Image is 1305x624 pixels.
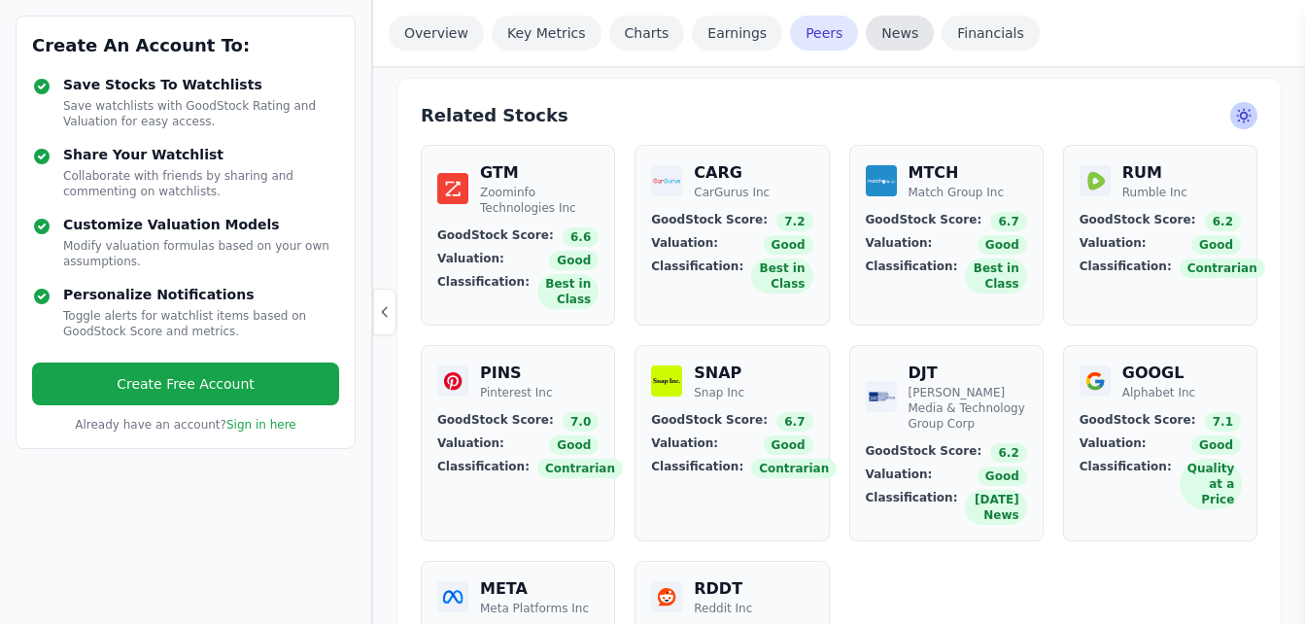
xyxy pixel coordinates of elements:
[694,601,752,616] div: Reddit Inc
[63,285,339,304] h4: Personalize Notifications
[563,412,599,432] span: 7.0
[651,235,718,255] span: Valuation:
[1063,145,1257,326] a: Rumble Inc Logo RUM Rumble Inc GoodStock Score: 6.2 Valuation: Good Classification: Contrarian
[32,363,339,405] a: Create Free Account
[480,161,599,185] div: GTM
[421,102,568,129] h3: Related Stocks
[32,417,339,433] p: Already have an account?
[866,490,958,525] span: Classification:
[909,185,1005,200] div: Match Group Inc
[978,235,1027,255] span: Good
[480,185,599,216] div: Zoominfo Technologies Inc
[651,581,682,612] img: Reddit Inc Logo
[651,412,768,432] span: GoodStock Score:
[909,385,1027,432] div: [PERSON_NAME] Media & Technology Group Corp
[437,412,554,432] span: GoodStock Score:
[651,212,768,231] span: GoodStock Score:
[751,459,837,478] span: Contrarian
[1191,435,1241,455] span: Good
[849,345,1044,541] a: Trump Media & Technology Group Corp Logo DJT [PERSON_NAME] Media & Technology Group Corp GoodStoc...
[226,418,296,432] a: Sign in here
[965,490,1026,525] span: [DATE] News
[63,168,339,199] p: Collaborate with friends by sharing and commenting on watchlists.
[63,145,339,164] h4: Share Your Watchlist
[437,459,530,478] span: Classification:
[492,16,601,51] a: Key Metrics
[849,145,1044,326] a: Match Group Inc Logo MTCH Match Group Inc GoodStock Score: 6.7 Valuation: Good Classification: Be...
[1080,435,1147,455] span: Valuation:
[978,467,1027,486] span: Good
[866,212,982,231] span: GoodStock Score:
[1080,165,1111,196] img: Rumble Inc Logo
[651,435,718,455] span: Valuation:
[1080,459,1172,509] span: Classification:
[1122,161,1187,185] div: RUM
[63,215,339,234] h4: Customize Valuation Models
[421,145,615,326] a: Zoominfo Technologies Inc Logo GTM Zoominfo Technologies Inc GoodStock Score: 6.6 Valuation: Good...
[1205,212,1241,231] span: 6.2
[942,16,1040,51] a: Financials
[909,161,1005,185] div: MTCH
[549,435,599,455] span: Good
[694,385,744,400] div: Snap Inc
[537,459,623,478] span: Contrarian
[1122,385,1195,400] div: Alphabet Inc
[480,385,553,400] div: Pinterest Inc
[694,161,770,185] div: CARG
[437,365,468,397] img: Pinterest Inc Logo
[866,381,897,412] img: Trump Media & Technology Group Corp Logo
[437,581,468,612] img: Meta Platforms Inc Logo
[480,362,553,385] div: PINS
[480,577,589,601] div: META
[549,251,599,270] span: Good
[1205,412,1241,432] span: 7.1
[1230,102,1257,129] span: Ask AI
[751,259,812,294] span: Best in Class
[790,16,858,51] a: Peers
[1080,212,1196,231] span: GoodStock Score:
[909,362,1027,385] div: DJT
[694,185,770,200] div: CarGurus Inc
[609,16,685,51] a: Charts
[866,259,958,294] span: Classification:
[437,251,504,270] span: Valuation:
[635,345,829,541] a: Snap Inc Logo SNAP Snap Inc GoodStock Score: 6.7 Valuation: Good Classification: Contrarian
[1122,185,1187,200] div: Rumble Inc
[990,212,1026,231] span: 6.7
[63,98,339,129] p: Save watchlists with GoodStock Rating and Valuation for easy access.
[480,601,589,616] div: Meta Platforms Inc
[437,227,554,247] span: GoodStock Score:
[651,259,743,294] span: Classification:
[764,435,813,455] span: Good
[537,274,599,309] span: Best in Class
[965,259,1026,294] span: Best in Class
[63,75,339,94] h4: Save Stocks To Watchlists
[1080,235,1147,255] span: Valuation:
[1080,412,1196,432] span: GoodStock Score:
[389,16,484,51] a: Overview
[694,362,744,385] div: SNAP
[866,235,933,255] span: Valuation:
[437,274,530,309] span: Classification:
[1191,235,1241,255] span: Good
[692,16,782,51] a: Earnings
[866,165,897,196] img: Match Group Inc Logo
[437,173,468,204] img: Zoominfo Technologies Inc Logo
[32,32,339,59] h3: Create An Account To:
[1122,362,1195,385] div: GOOGL
[866,16,934,51] a: News
[1080,365,1111,397] img: Alphabet Inc Logo
[764,235,813,255] span: Good
[437,435,504,455] span: Valuation:
[694,577,752,601] div: RDDT
[421,345,615,541] a: Pinterest Inc Logo PINS Pinterest Inc GoodStock Score: 7.0 Valuation: Good Classification: Contra...
[1080,259,1172,278] span: Classification:
[563,227,599,247] span: 6.6
[866,467,933,486] span: Valuation:
[651,459,743,478] span: Classification:
[651,365,682,397] img: Snap Inc Logo
[1063,345,1257,541] a: Alphabet Inc Logo GOOGL Alphabet Inc GoodStock Score: 7.1 Valuation: Good Classification: Quality...
[651,165,682,196] img: CarGurus Inc Logo
[1180,459,1243,509] span: Quality at a Price
[635,145,829,326] a: CarGurus Inc Logo CARG CarGurus Inc GoodStock Score: 7.2 Valuation: Good Classification: Best in ...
